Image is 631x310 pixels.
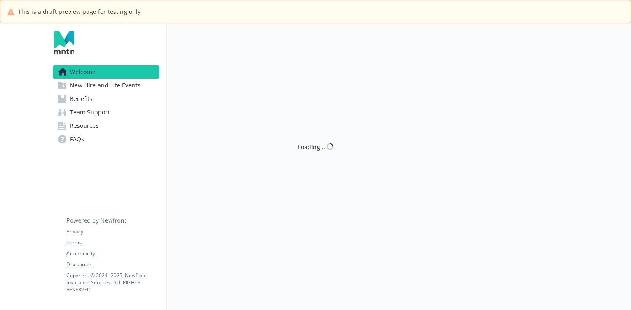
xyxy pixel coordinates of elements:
[70,79,141,92] span: New Hire and Life Events
[53,65,159,79] a: Welcome
[66,261,159,268] a: Disclaimer
[18,7,141,16] span: This is a draft preview page for testing only
[53,132,159,146] a: FAQs
[66,272,159,293] p: Copyright © 2024 - 2025 , Newfront Insurance Services, ALL RIGHTS RESERVED
[70,132,84,146] span: FAQs
[70,65,95,79] span: Welcome
[53,106,159,119] a: Team Support
[53,79,159,92] a: New Hire and Life Events
[298,142,325,151] div: Loading...
[53,119,159,132] a: Resources
[66,239,159,246] a: Terms
[66,250,159,257] a: Accessibility
[66,228,159,236] a: Privacy
[70,119,99,132] span: Resources
[70,106,110,119] span: Team Support
[70,92,93,106] span: Benefits
[53,92,159,106] a: Benefits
